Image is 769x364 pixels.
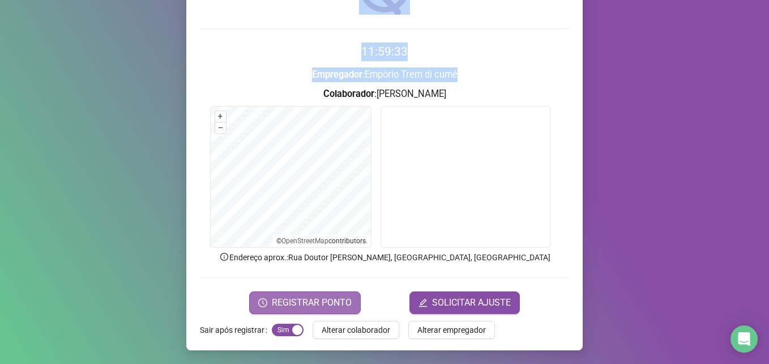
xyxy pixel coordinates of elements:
a: OpenStreetMap [281,237,328,245]
time: 11:59:33 [361,45,408,58]
span: clock-circle [258,298,267,307]
button: REGISTRAR PONTO [249,291,361,314]
strong: Colaborador [323,88,374,99]
button: Alterar colaborador [313,321,399,339]
p: Endereço aprox. : Rua Doutor [PERSON_NAME], [GEOGRAPHIC_DATA], [GEOGRAPHIC_DATA] [200,251,569,264]
button: editSOLICITAR AJUSTE [409,291,520,314]
span: info-circle [219,252,229,262]
button: Alterar empregador [408,321,495,339]
button: – [215,122,226,133]
div: Open Intercom Messenger [730,325,758,353]
h3: : [PERSON_NAME] [200,87,569,101]
li: © contributors. [276,237,368,245]
span: REGISTRAR PONTO [272,296,352,310]
label: Sair após registrar [200,321,272,339]
span: edit [418,298,428,307]
button: + [215,111,226,122]
span: Alterar colaborador [322,324,390,336]
strong: Empregador [312,69,362,80]
span: SOLICITAR AJUSTE [432,296,511,310]
h3: : Empório Trem di cumê [200,67,569,82]
span: Alterar empregador [417,324,486,336]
